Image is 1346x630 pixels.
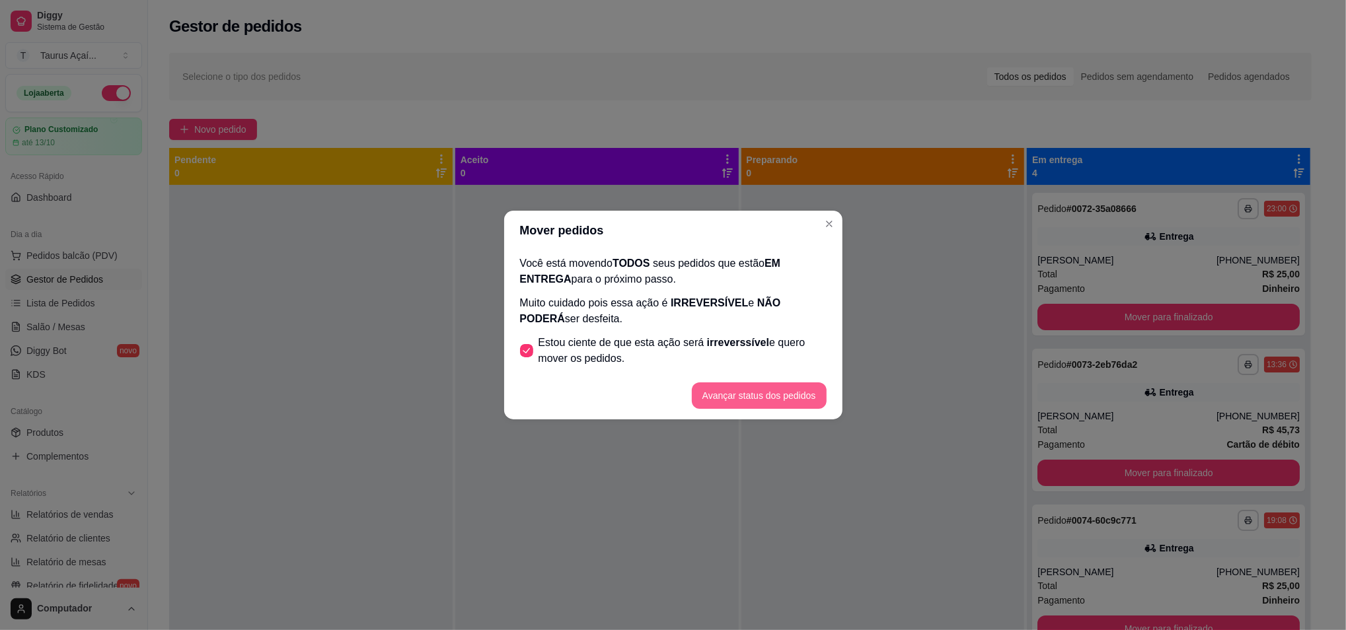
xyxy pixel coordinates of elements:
button: Avançar status dos pedidos [692,382,827,409]
button: Close [819,213,840,234]
span: TODOS [613,258,650,269]
p: Você está movendo seus pedidos que estão para o próximo passo. [520,256,827,287]
p: Muito cuidado pois essa ação é e ser desfeita. [520,295,827,327]
span: IRREVERSÍVEL [671,297,748,308]
header: Mover pedidos [504,211,842,250]
span: Estou ciente de que esta ação será e quero mover os pedidos. [539,335,827,367]
span: irreverssível [707,337,769,348]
